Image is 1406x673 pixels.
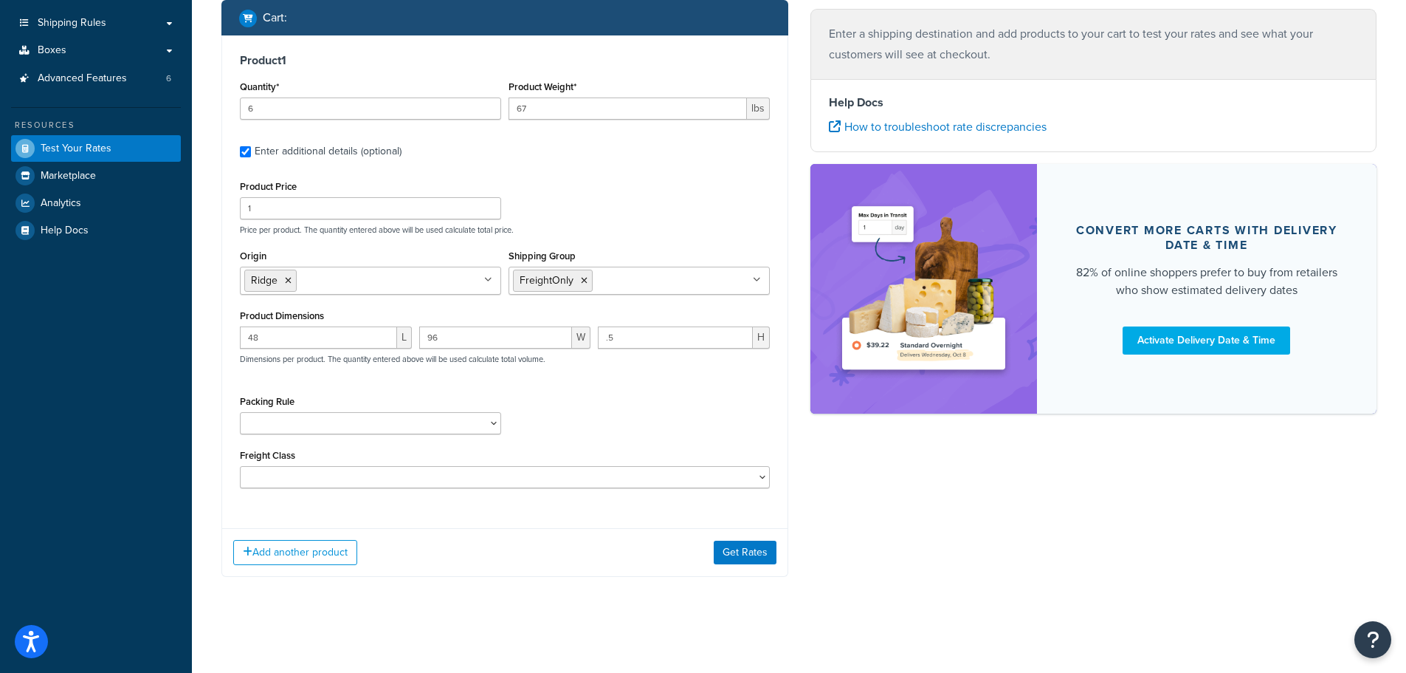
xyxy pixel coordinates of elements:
div: 82% of online shoppers prefer to buy from retailers who show estimated delivery dates [1072,264,1342,299]
span: Ridge [251,273,278,288]
p: Price per product. The quantity entered above will be used calculate total price. [236,225,773,235]
h4: Help Docs [829,94,1359,112]
a: Activate Delivery Date & Time [1123,327,1290,355]
label: Product Dimensions [240,310,324,321]
a: Marketplace [11,163,181,189]
span: W [572,327,590,349]
div: Convert more carts with delivery date & time [1072,223,1342,253]
a: Help Docs [11,217,181,244]
label: Origin [240,250,266,262]
span: Boxes [38,44,66,57]
h3: Product 1 [240,53,770,68]
input: Enter additional details (optional) [240,146,251,157]
span: Shipping Rules [38,17,106,30]
a: How to troubleshoot rate discrepancies [829,118,1047,135]
button: Add another product [233,540,357,565]
img: feature-image-ddt-36eae7f7280da8017bfb280eaccd9c446f90b1fe08728e4019434db127062ab4.png [833,186,1015,392]
input: 0.00 [509,98,747,120]
a: Boxes [11,37,181,64]
button: Open Resource Center [1354,621,1391,658]
span: Test Your Rates [41,143,111,155]
li: Advanced Features [11,65,181,92]
label: Freight Class [240,450,295,461]
label: Shipping Group [509,250,576,262]
span: H [753,327,770,349]
span: FreightOnly [520,273,573,288]
span: 6 [166,72,171,85]
p: Dimensions per product. The quantity entered above will be used calculate total volume. [236,354,545,364]
a: Test Your Rates [11,135,181,162]
span: Advanced Features [38,72,127,85]
span: Marketplace [41,170,96,182]
input: 0.0 [240,98,501,120]
button: Get Rates [714,541,776,564]
a: Analytics [11,190,181,216]
label: Quantity* [240,81,279,92]
span: Analytics [41,197,81,210]
label: Product Price [240,181,297,192]
span: lbs [747,98,770,120]
div: Resources [11,119,181,131]
label: Packing Rule [240,396,294,407]
a: Advanced Features6 [11,65,181,92]
label: Product Weight* [509,81,576,92]
a: Shipping Rules [11,10,181,37]
div: Enter additional details (optional) [255,141,402,162]
p: Enter a shipping destination and add products to your cart to test your rates and see what your c... [829,24,1359,65]
span: L [397,327,412,349]
span: Help Docs [41,225,89,237]
h2: Cart : [263,11,287,24]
